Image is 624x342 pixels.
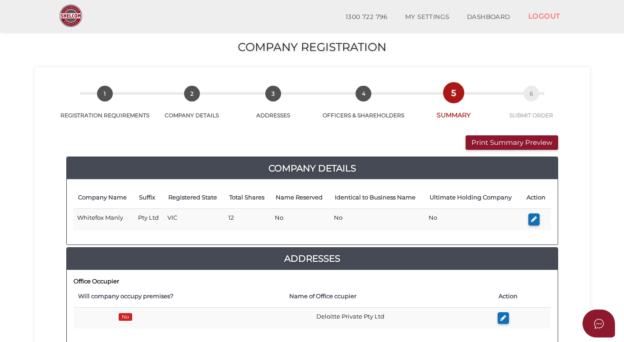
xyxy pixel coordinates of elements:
td: No [271,209,330,230]
a: 6SUBMIT ORDER [495,96,567,119]
a: Company Details [67,161,558,176]
th: Action [521,186,550,208]
th: Identical to Business Name [330,186,425,208]
span: 4 [356,86,371,102]
a: 2COMPANY DETAILS [153,96,231,119]
a: 3ADDRESSES [231,96,315,119]
th: Ultimate Holding Company [425,186,521,208]
span: 2 [184,86,200,102]
th: Registered State [164,186,225,208]
a: 5SUMMARY [412,95,495,120]
a: 4OFFICERS & SHAREHOLDERS [315,96,411,119]
span: No [119,313,132,321]
th: Suffix [134,186,164,208]
td: Pty Ltd [134,209,164,230]
button: Print Summary Preview [466,135,558,150]
a: DASHBOARD [458,8,519,26]
th: Company Name [74,186,134,208]
td: No [330,209,425,230]
a: Addresses [67,251,558,266]
th: Will company occupy premises? [74,285,285,307]
b: Office Occupier [74,277,119,285]
td: 12 [225,209,271,230]
span: 5 [446,85,462,101]
a: LOGOUT [519,7,569,25]
th: Name of Office ccupier [285,285,494,307]
a: 1300 722 796 [337,8,396,26]
th: Name Reserved [271,186,330,208]
a: MY SETTINGS [396,8,458,26]
button: Open asap [582,310,615,337]
td: VIC [164,209,225,230]
th: Action [494,285,551,307]
span: 6 [523,86,539,102]
td: Whitefox Manly [74,209,134,230]
a: 1REGISTRATION REQUIREMENTS [57,96,153,119]
th: Total Shares [225,186,271,208]
td: Deloitte Private Pty Ltd [285,307,494,328]
span: 1 [97,86,113,102]
span: 3 [265,86,281,102]
td: No [425,209,521,230]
